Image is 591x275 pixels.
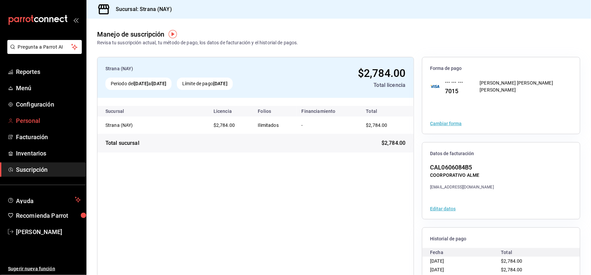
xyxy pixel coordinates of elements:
span: Ayuda [16,196,72,204]
span: Pregunta a Parrot AI [18,44,72,51]
span: $2,784.00 [501,258,522,264]
span: $2,784.00 [366,123,387,128]
span: Menú [16,84,81,93]
span: $2,784.00 [501,267,522,272]
button: open_drawer_menu [73,17,78,23]
span: [PERSON_NAME] [16,227,81,236]
button: Editar datos [430,206,456,211]
h3: Sucursal: Strana (NAY) [110,5,172,13]
div: Periodo del al [105,78,172,90]
span: Inventarios [16,149,81,158]
strong: [DATE] [213,81,227,86]
span: Suscripción [16,165,81,174]
img: Tooltip marker [169,30,177,38]
div: [DATE] [430,265,501,274]
div: Strana (NAY) [105,65,293,72]
span: Configuración [16,100,81,109]
div: Revisa tu suscripción actual, tu método de pago, los datos de facturación y el historial de pagos. [97,39,298,46]
span: Datos de facturación [430,150,572,157]
div: Sucursal [105,109,142,114]
div: Strana (NAY) [105,122,172,129]
th: Total [358,106,414,117]
th: Financiamiento [296,106,358,117]
th: Folios [253,106,296,117]
div: [EMAIL_ADDRESS][DOMAIN_NAME] [430,184,494,190]
span: Sugerir nueva función [8,265,81,272]
span: Forma de pago [430,65,572,72]
div: ··· ··· ··· 7015 [440,78,472,96]
div: [DATE] [430,257,501,265]
div: Manejo de suscripción [97,29,165,39]
span: Historial de pago [430,236,572,242]
span: $2,784.00 [214,123,235,128]
th: Licencia [208,106,253,117]
div: CAL0606084B5 [430,163,494,172]
span: Recomienda Parrot [16,211,81,220]
span: $2,784.00 [381,139,405,147]
td: Ilimitados [253,117,296,134]
div: Total licencia [298,81,405,89]
strong: [DATE] [134,81,148,86]
button: Cambiar forma [430,121,462,126]
div: Total sucursal [105,139,139,147]
div: Total [501,248,572,257]
button: Pregunta a Parrot AI [7,40,82,54]
strong: [DATE] [152,81,167,86]
div: COORPORATIVO ALME [430,172,494,179]
span: Facturación [16,133,81,141]
div: Límite de pago [177,78,233,90]
span: $2,784.00 [358,67,405,80]
div: [PERSON_NAME] [PERSON_NAME] [PERSON_NAME] [480,80,572,94]
span: Reportes [16,67,81,76]
td: - [296,117,358,134]
div: Fecha [430,248,501,257]
span: Personal [16,116,81,125]
a: Pregunta a Parrot AI [5,48,82,55]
